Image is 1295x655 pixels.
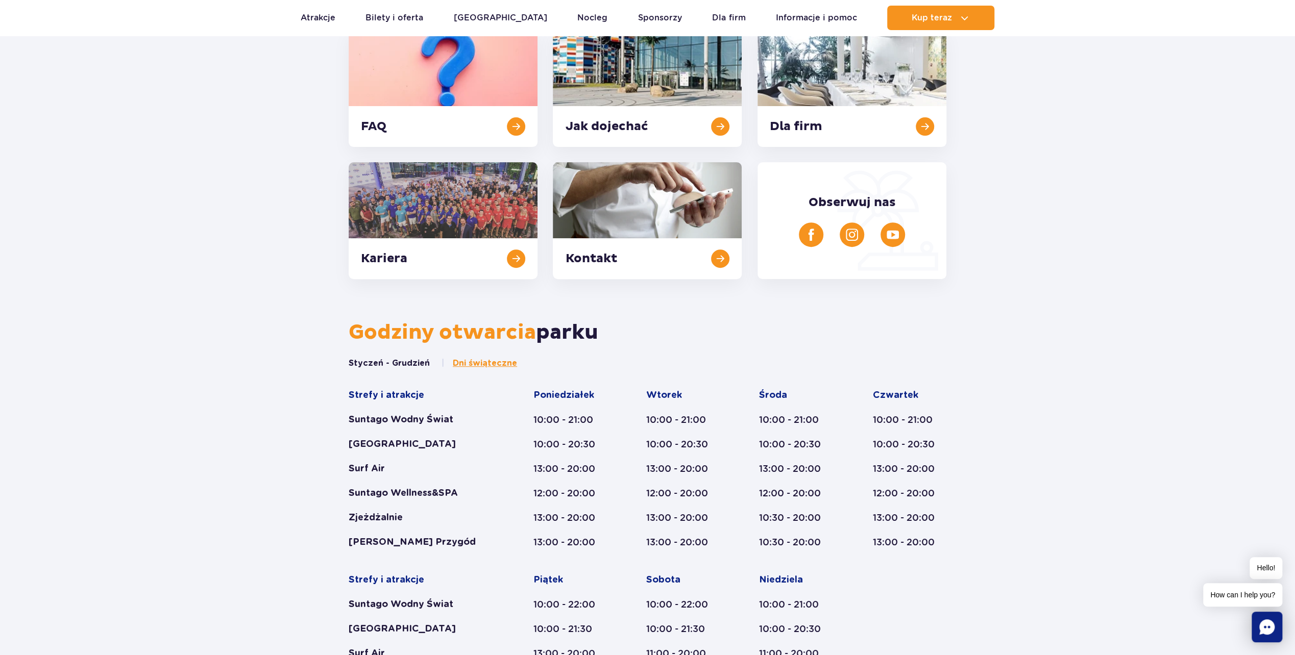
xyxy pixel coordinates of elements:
div: Strefy i atrakcje [349,389,494,401]
div: 10:00 - 21:00 [873,414,946,426]
div: 13:00 - 20:00 [533,512,607,524]
div: 10:00 - 20:30 [759,623,834,635]
span: How can I help you? [1203,583,1282,607]
div: Niedziela [759,574,834,586]
div: 13:00 - 20:00 [646,512,720,524]
a: Dla firm [712,6,745,30]
div: Środa [759,389,834,401]
button: Styczeń - Grudzień [349,358,430,369]
div: 10:00 - 21:00 [759,414,834,426]
div: 12:00 - 20:00 [759,487,834,499]
a: [GEOGRAPHIC_DATA] [454,6,547,30]
div: 10:00 - 22:00 [646,598,720,611]
div: 10:00 - 21:00 [646,414,720,426]
div: 10:00 - 20:30 [533,438,607,450]
a: Nocleg [577,6,607,30]
div: 10:00 - 22:00 [533,598,607,611]
img: Facebook [805,229,817,241]
div: 10:00 - 21:30 [646,623,720,635]
div: [GEOGRAPHIC_DATA] [349,623,494,635]
div: Sobota [646,574,720,586]
div: [GEOGRAPHIC_DATA] [349,438,494,450]
img: YouTube [887,229,899,241]
div: Chat [1252,612,1282,642]
div: 12:00 - 20:00 [533,487,607,499]
button: Dni świąteczne [441,358,517,369]
div: Czwartek [873,389,946,401]
div: 10:00 - 21:00 [533,414,607,426]
div: Poniedziałek [533,389,607,401]
div: 10:00 - 21:30 [533,623,607,635]
span: Dni świąteczne [453,358,517,369]
div: 10:30 - 20:00 [759,536,834,548]
a: Sponsorzy [638,6,682,30]
span: Hello! [1250,557,1282,579]
span: Godziny otwarcia [349,320,536,345]
div: 13:00 - 20:00 [533,536,607,548]
div: Suntago Wellness&SPA [349,487,494,499]
div: 10:00 - 20:30 [646,438,720,450]
span: Obserwuj nas [808,195,895,210]
div: 10:30 - 20:00 [759,512,834,524]
h2: parku [349,320,946,345]
div: Zjeżdżalnie [349,512,494,524]
div: Suntago Wodny Świat [349,598,494,611]
div: 12:00 - 20:00 [873,487,946,499]
div: 13:00 - 20:00 [873,463,946,475]
a: Bilety i oferta [365,6,423,30]
div: 13:00 - 20:00 [646,463,720,475]
div: 13:00 - 20:00 [533,463,607,475]
div: 13:00 - 20:00 [759,463,834,475]
a: Informacje i pomoc [776,6,857,30]
div: [PERSON_NAME] Przygód [349,536,494,548]
div: Wtorek [646,389,720,401]
div: 13:00 - 20:00 [873,512,946,524]
img: Instagram [846,229,858,241]
div: 10:00 - 20:30 [759,438,834,450]
a: Atrakcje [301,6,335,30]
div: Surf Air [349,463,494,475]
div: 13:00 - 20:00 [873,536,946,548]
div: 10:00 - 20:30 [873,438,946,450]
div: Strefy i atrakcje [349,574,494,586]
button: Kup teraz [887,6,994,30]
div: Suntago Wodny Świat [349,414,494,426]
div: 13:00 - 20:00 [646,536,720,548]
div: 10:00 - 21:00 [759,598,834,611]
div: Piątek [533,574,607,586]
span: Kup teraz [912,13,952,22]
div: 12:00 - 20:00 [646,487,720,499]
